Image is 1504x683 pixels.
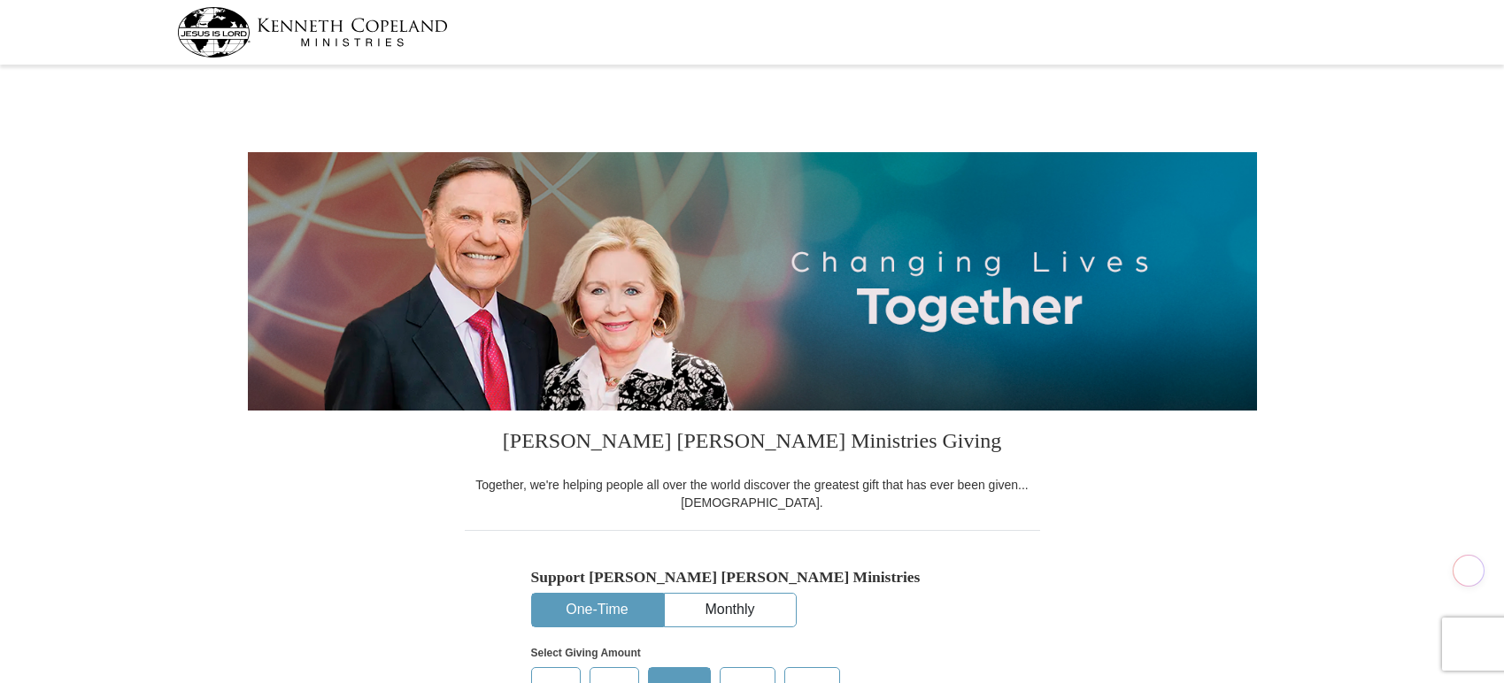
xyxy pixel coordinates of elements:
img: kcm-header-logo.svg [177,7,448,58]
button: Monthly [665,594,796,626]
h3: [PERSON_NAME] [PERSON_NAME] Ministries Giving [465,411,1040,476]
div: Together, we're helping people all over the world discover the greatest gift that has ever been g... [465,476,1040,511]
button: One-Time [532,594,663,626]
strong: Select Giving Amount [531,647,641,659]
h5: Support [PERSON_NAME] [PERSON_NAME] Ministries [531,568,974,587]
